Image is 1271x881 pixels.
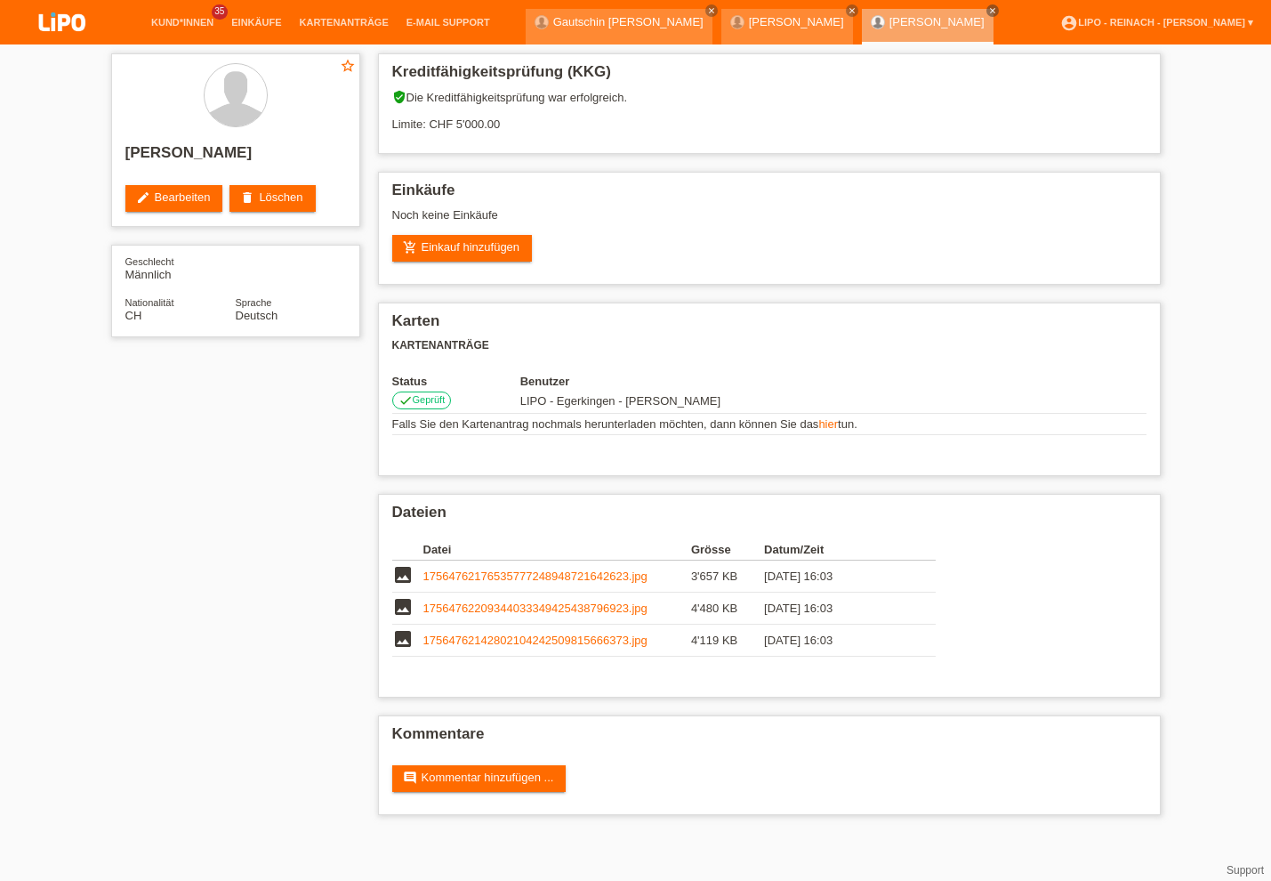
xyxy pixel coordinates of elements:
i: check [398,393,413,408]
a: close [986,4,999,17]
h3: Kartenanträge [392,339,1146,352]
span: Nationalität [125,297,174,308]
div: Noch keine Einkäufe [392,208,1146,235]
div: Männlich [125,255,236,281]
div: Die Kreditfähigkeitsprüfung war erfolgreich. Limite: CHF 5'000.00 [392,90,1146,144]
a: commentKommentar hinzufügen ... [392,765,567,792]
a: star_border [340,58,356,77]
span: Sprache [236,297,272,308]
a: [PERSON_NAME] [749,15,844,28]
th: Grösse [691,539,764,561]
span: Geschlecht [125,256,174,267]
i: comment [403,771,417,785]
span: 35 [212,4,228,20]
a: deleteLöschen [229,185,315,212]
a: Support [1227,864,1264,877]
a: editBearbeiten [125,185,223,212]
h2: Kreditfähigkeitsprüfung (KKG) [392,63,1146,90]
a: 17564762209344033349425438796923.jpg [423,602,648,615]
h2: Einkäufe [392,182,1146,208]
h2: Kommentare [392,725,1146,752]
h2: [PERSON_NAME] [125,144,346,171]
span: 29.08.2025 [520,394,720,408]
i: edit [136,190,150,205]
a: Kund*innen [142,17,222,28]
a: E-Mail Support [398,17,499,28]
i: close [707,6,716,15]
td: 4'480 KB [691,593,764,625]
a: hier [818,417,838,431]
a: add_shopping_cartEinkauf hinzufügen [392,235,533,262]
i: delete [240,190,254,205]
i: close [848,6,857,15]
th: Datum/Zeit [764,539,910,561]
i: image [392,596,414,618]
td: [DATE] 16:03 [764,593,910,625]
i: star_border [340,58,356,74]
td: Falls Sie den Kartenantrag nochmals herunterladen möchten, dann können Sie das tun. [392,414,1146,435]
a: close [705,4,718,17]
h2: Karten [392,312,1146,339]
th: Benutzer [520,375,822,388]
i: image [392,564,414,586]
a: 17564762176535777248948721642623.jpg [423,570,648,583]
span: Deutsch [236,309,278,322]
a: close [846,4,858,17]
th: Datei [423,539,691,561]
a: Einkäufe [222,17,290,28]
td: 4'119 KB [691,625,764,657]
a: [PERSON_NAME] [889,15,985,28]
i: account_circle [1060,14,1078,32]
i: image [392,628,414,650]
td: [DATE] 16:03 [764,625,910,657]
span: Schweiz [125,309,142,322]
i: close [988,6,997,15]
h2: Dateien [392,504,1146,530]
a: Gautschin [PERSON_NAME] [553,15,704,28]
th: Status [392,375,520,388]
a: LIPO pay [18,36,107,50]
a: account_circleLIPO - Reinach - [PERSON_NAME] ▾ [1051,17,1262,28]
i: verified_user [392,90,406,104]
span: Geprüft [413,394,446,405]
a: Kartenanträge [291,17,398,28]
td: [DATE] 16:03 [764,561,910,593]
td: 3'657 KB [691,561,764,593]
i: add_shopping_cart [403,240,417,255]
a: 17564762142802104242509815666373.jpg [423,634,648,647]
